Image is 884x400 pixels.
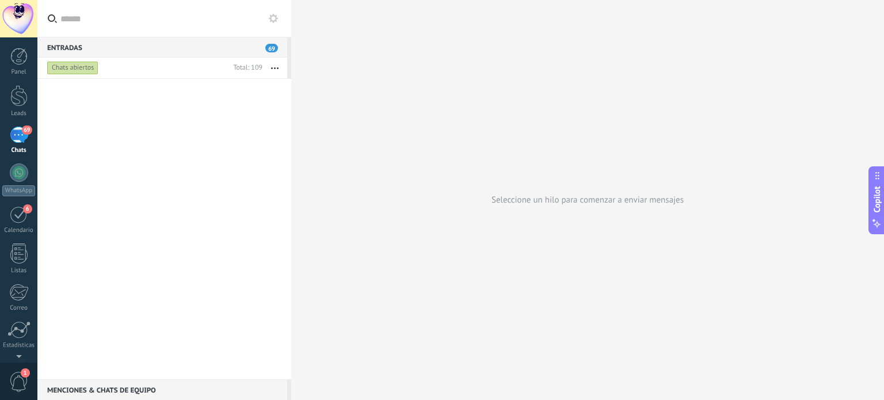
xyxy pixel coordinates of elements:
div: Estadísticas [2,342,36,349]
div: WhatsApp [2,185,35,196]
span: 1 [21,368,30,378]
span: Copilot [871,186,883,212]
div: Menciones & Chats de equipo [37,379,287,400]
div: Leads [2,110,36,117]
button: Más [262,58,287,78]
div: Panel [2,68,36,76]
div: Chats abiertos [47,61,98,75]
span: 69 [22,125,32,135]
div: Calendario [2,227,36,234]
div: Listas [2,267,36,275]
div: Entradas [37,37,287,58]
span: 6 [23,204,32,214]
div: Chats [2,147,36,154]
div: Total: 109 [228,62,262,74]
span: 69 [265,44,278,52]
div: Correo [2,304,36,312]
